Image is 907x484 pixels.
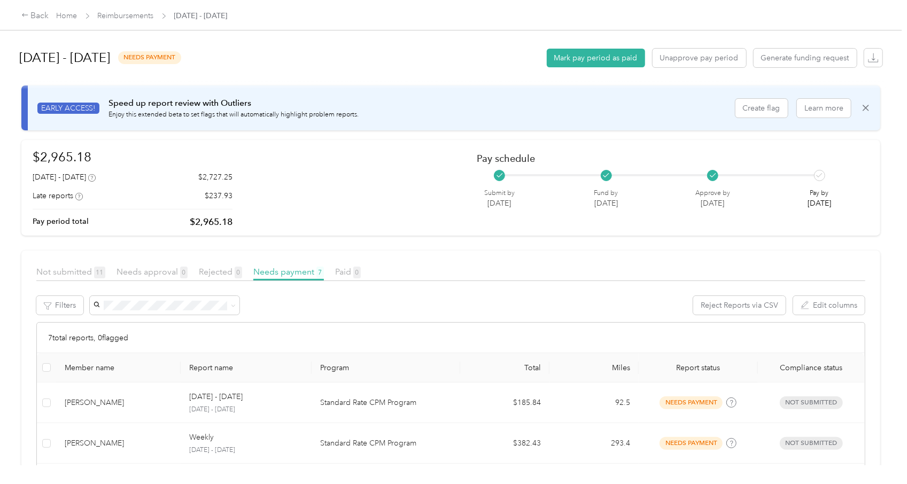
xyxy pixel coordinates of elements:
div: Member name [65,363,173,372]
p: [DATE] [695,198,730,209]
p: [DATE] [484,198,515,209]
span: Not submitted [780,437,843,449]
button: Reject Reports via CSV [693,296,786,315]
p: Standard Rate CPM Program [320,438,452,449]
div: [PERSON_NAME] [65,438,173,449]
a: Home [57,11,77,20]
td: $382.43 [460,423,549,464]
td: Standard Rate CPM Program [312,382,460,423]
h2: Pay schedule [477,153,851,164]
div: Miles [558,363,630,372]
span: [DATE] - [DATE] [174,10,228,21]
button: Mark pay period as paid [547,49,645,67]
span: 11 [94,267,105,278]
p: [DATE] [594,198,618,209]
p: Approve by [695,189,730,198]
td: 92.5 [549,382,639,423]
span: Not submitted [36,267,105,277]
button: Filters [36,296,83,315]
span: Report status [647,363,749,372]
div: [DATE] - [DATE] [33,171,96,183]
a: Reimbursements [98,11,154,20]
button: Create flag [735,99,788,118]
button: Unapprove pay period [653,49,746,67]
span: Compliance status [766,363,856,372]
p: Pay period total [33,216,89,227]
span: needs payment [660,396,723,409]
p: [DATE] [808,198,831,209]
span: Rejected [199,267,242,277]
div: Total [469,363,541,372]
span: 0 [353,267,361,278]
p: [DATE] - [DATE] [189,405,303,415]
td: $185.84 [460,382,549,423]
h1: [DATE] - [DATE] [20,45,111,71]
td: 293.4 [549,423,639,464]
p: Speed up report review with Outliers [108,97,359,110]
th: Program [312,353,460,382]
th: Member name [56,353,181,382]
div: [PERSON_NAME] [65,397,173,409]
p: Pay by [808,189,831,198]
span: needs payment [660,437,723,449]
span: Paid [335,267,361,277]
span: Needs payment [253,267,324,277]
span: needs payment [118,51,181,64]
span: 7 [316,267,324,278]
p: $237.93 [205,190,232,201]
button: Generate funding request [754,49,857,67]
h1: $2,965.18 [33,147,232,166]
p: [DATE] - [DATE] [189,446,303,455]
td: Standard Rate CPM Program [312,423,460,464]
div: Back [21,10,49,22]
p: Enjoy this extended beta to set flags that will automatically highlight problem reports. [108,110,359,120]
p: Fund by [594,189,618,198]
button: Learn more [797,99,851,118]
span: Generate funding request [761,52,849,64]
div: 7 total reports, 0 flagged [37,323,865,353]
span: 0 [180,267,188,278]
p: $2,965.18 [190,215,232,229]
p: Submit by [484,189,515,198]
span: Needs approval [117,267,188,277]
p: Standard Rate CPM Program [320,397,452,409]
button: Edit columns [793,296,865,315]
p: Weekly [189,432,214,443]
p: [DATE] - [DATE] [189,391,243,403]
span: EARLY ACCESS! [37,103,99,114]
th: Report name [181,353,312,382]
span: 0 [235,267,242,278]
iframe: Everlance-gr Chat Button Frame [847,424,907,484]
span: Not submitted [780,396,843,409]
p: $2,727.25 [198,171,232,183]
div: Late reports [33,190,83,201]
